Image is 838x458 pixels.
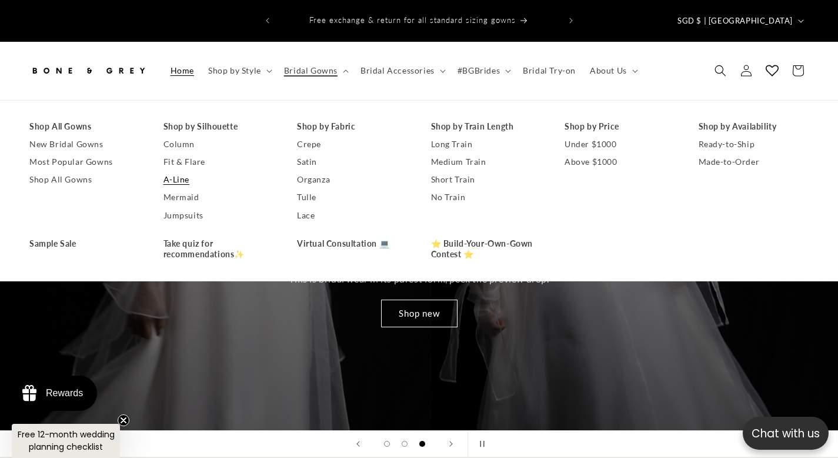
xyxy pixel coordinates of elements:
[345,431,371,457] button: Previous slide
[297,153,408,171] a: Satin
[396,435,413,453] button: Load slide 2 of 3
[743,417,829,450] button: Open chatbox
[171,65,194,76] span: Home
[29,118,140,135] a: Shop All Gowns
[353,58,450,83] summary: Bridal Accessories
[450,58,516,83] summary: #BGBrides
[458,65,500,76] span: #BGBrides
[284,65,338,76] span: Bridal Gowns
[707,58,733,84] summary: Search
[565,135,675,153] a: Under $1000
[516,58,583,83] a: Bridal Try-on
[670,9,809,32] button: SGD $ | [GEOGRAPHIC_DATA]
[431,135,542,153] a: Long Train
[25,54,152,88] a: Bone and Grey Bridal
[381,300,458,327] a: Shop new
[378,435,396,453] button: Load slide 1 of 3
[565,118,675,135] a: Shop by Price
[583,58,643,83] summary: About Us
[431,171,542,188] a: Short Train
[29,235,140,253] a: Sample Sale
[289,271,549,288] p: This is bridal wear in its purest form, peek the preview drop.
[163,188,274,206] a: Mermaid
[163,207,274,224] a: Jumpsuits
[163,171,274,188] a: A-Line
[297,188,408,206] a: Tulle
[413,435,431,453] button: Load slide 3 of 3
[590,65,627,76] span: About Us
[297,171,408,188] a: Organza
[699,153,809,171] a: Made-to-Order
[297,235,408,253] a: Virtual Consultation 💻
[558,9,584,32] button: Next announcement
[438,431,464,457] button: Next slide
[297,207,408,224] a: Lace
[163,58,201,83] a: Home
[277,58,353,83] summary: Bridal Gowns
[565,153,675,171] a: Above $1000
[431,188,542,206] a: No Train
[29,171,140,188] a: Shop All Gowns
[699,118,809,135] a: Shop by Availability
[431,118,542,135] a: Shop by Train Length
[699,135,809,153] a: Ready-to-Ship
[163,135,274,153] a: Column
[208,65,261,76] span: Shop by Style
[118,414,129,426] button: Close teaser
[46,388,83,399] div: Rewards
[163,153,274,171] a: Fit & Flare
[163,118,274,135] a: Shop by Silhouette
[163,235,274,263] a: Take quiz for recommendations✨
[468,431,493,457] button: Pause slideshow
[360,65,435,76] span: Bridal Accessories
[255,9,281,32] button: Previous announcement
[743,425,829,442] p: Chat with us
[431,153,542,171] a: Medium Train
[297,118,408,135] a: Shop by Fabric
[29,58,147,84] img: Bone and Grey Bridal
[18,429,115,453] span: Free 12-month wedding planning checklist
[431,235,542,263] a: ⭐ Build-Your-Own-Gown Contest ⭐
[677,15,793,27] span: SGD $ | [GEOGRAPHIC_DATA]
[297,135,408,153] a: Crepe
[201,58,277,83] summary: Shop by Style
[523,65,576,76] span: Bridal Try-on
[309,15,516,25] span: Free exchange & return for all standard sizing gowns
[12,424,120,458] div: Free 12-month wedding planning checklistClose teaser
[29,153,140,171] a: Most Popular Gowns
[29,135,140,153] a: New Bridal Gowns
